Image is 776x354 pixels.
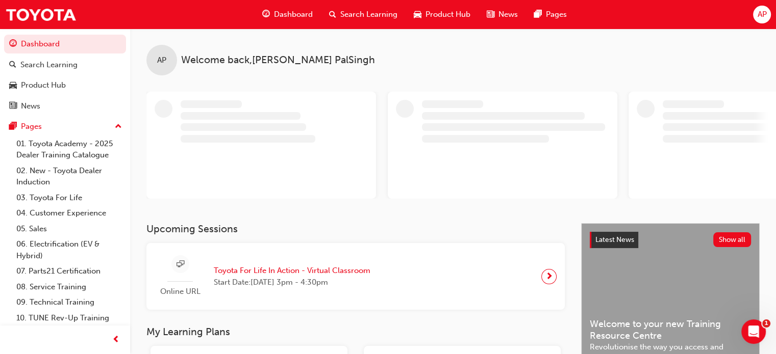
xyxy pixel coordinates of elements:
span: Search Learning [340,9,397,20]
span: prev-icon [112,334,120,346]
iframe: Intercom live chat [741,319,766,344]
span: Start Date: [DATE] 3pm - 4:30pm [214,277,370,288]
div: News [21,100,40,112]
span: Dashboard [274,9,313,20]
a: 07. Parts21 Certification [12,263,126,279]
img: Trak [5,3,77,26]
span: search-icon [329,8,336,21]
span: car-icon [414,8,421,21]
span: AP [157,55,166,66]
a: News [4,97,126,116]
button: DashboardSearch LearningProduct HubNews [4,33,126,117]
button: AP [753,6,771,23]
span: Product Hub [425,9,470,20]
a: Latest NewsShow all [590,232,751,248]
a: 03. Toyota For Life [12,190,126,206]
a: 06. Electrification (EV & Hybrid) [12,236,126,263]
span: Latest News [595,235,634,244]
span: 1 [762,319,770,328]
a: car-iconProduct Hub [406,4,479,25]
a: Product Hub [4,76,126,95]
span: news-icon [487,8,494,21]
a: news-iconNews [479,4,526,25]
span: Toyota For Life In Action - Virtual Classroom [214,265,370,277]
span: News [498,9,518,20]
a: Search Learning [4,56,126,74]
a: 01. Toyota Academy - 2025 Dealer Training Catalogue [12,136,126,163]
span: news-icon [9,102,17,111]
span: car-icon [9,81,17,90]
a: search-iconSearch Learning [321,4,406,25]
span: next-icon [545,269,553,284]
button: Pages [4,117,126,136]
a: Dashboard [4,35,126,53]
a: 09. Technical Training [12,294,126,310]
a: 08. Service Training [12,279,126,295]
span: search-icon [9,61,16,70]
span: guage-icon [262,8,270,21]
div: Pages [21,121,42,132]
button: Show all [713,232,752,247]
a: guage-iconDashboard [254,4,321,25]
span: up-icon [115,120,122,133]
a: 05. Sales [12,221,126,237]
a: Online URLToyota For Life In Action - Virtual ClassroomStart Date:[DATE] 3pm - 4:30pm [155,251,557,302]
span: pages-icon [9,122,17,131]
h3: Upcoming Sessions [146,223,565,235]
h3: My Learning Plans [146,326,565,338]
div: Search Learning [20,59,78,71]
span: Online URL [155,286,206,297]
span: Pages [546,9,567,20]
div: Product Hub [21,79,66,91]
a: 10. TUNE Rev-Up Training [12,310,126,326]
span: sessionType_ONLINE_URL-icon [177,258,184,271]
a: 02. New - Toyota Dealer Induction [12,163,126,190]
span: Welcome to your new Training Resource Centre [590,318,751,341]
span: Welcome back , [PERSON_NAME] PalSingh [181,55,375,66]
a: 04. Customer Experience [12,205,126,221]
span: guage-icon [9,40,17,49]
span: AP [757,9,766,20]
span: pages-icon [534,8,542,21]
a: pages-iconPages [526,4,575,25]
